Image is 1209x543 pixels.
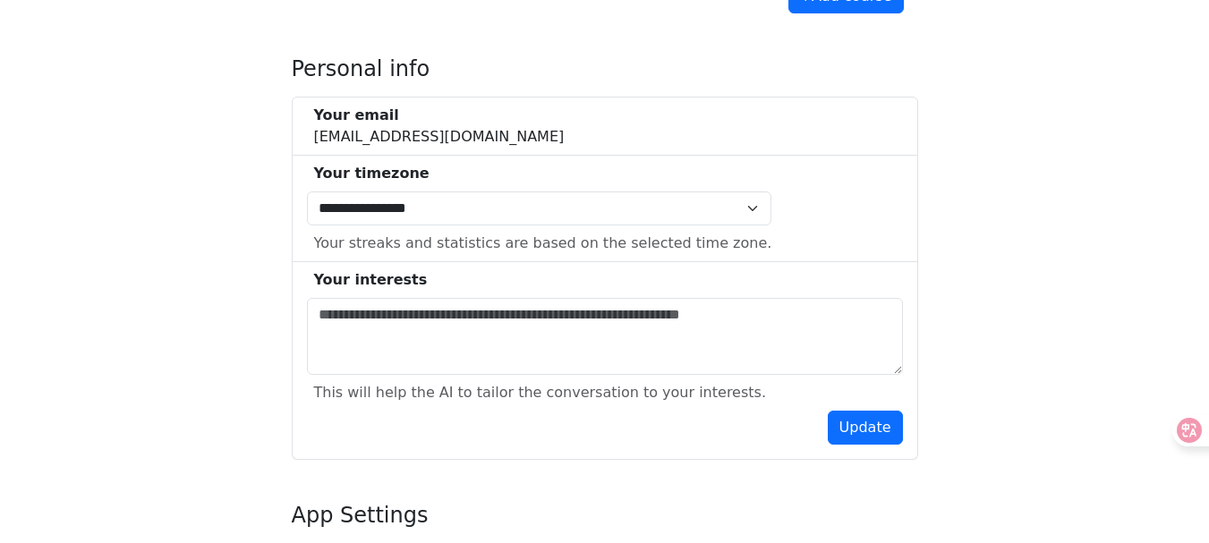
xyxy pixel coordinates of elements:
div: [EMAIL_ADDRESS][DOMAIN_NAME] [314,105,565,148]
select: Select Time Zone [307,191,772,225]
div: Your streaks and statistics are based on the selected time zone. [314,233,772,254]
div: Your interests [314,269,903,291]
h4: Personal info [292,56,918,82]
h4: App Settings [292,503,918,529]
div: Your email [314,105,565,126]
div: Your timezone [314,163,772,184]
button: Update [828,411,903,445]
div: This will help the AI to tailor the conversation to your interests. [314,382,766,403]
